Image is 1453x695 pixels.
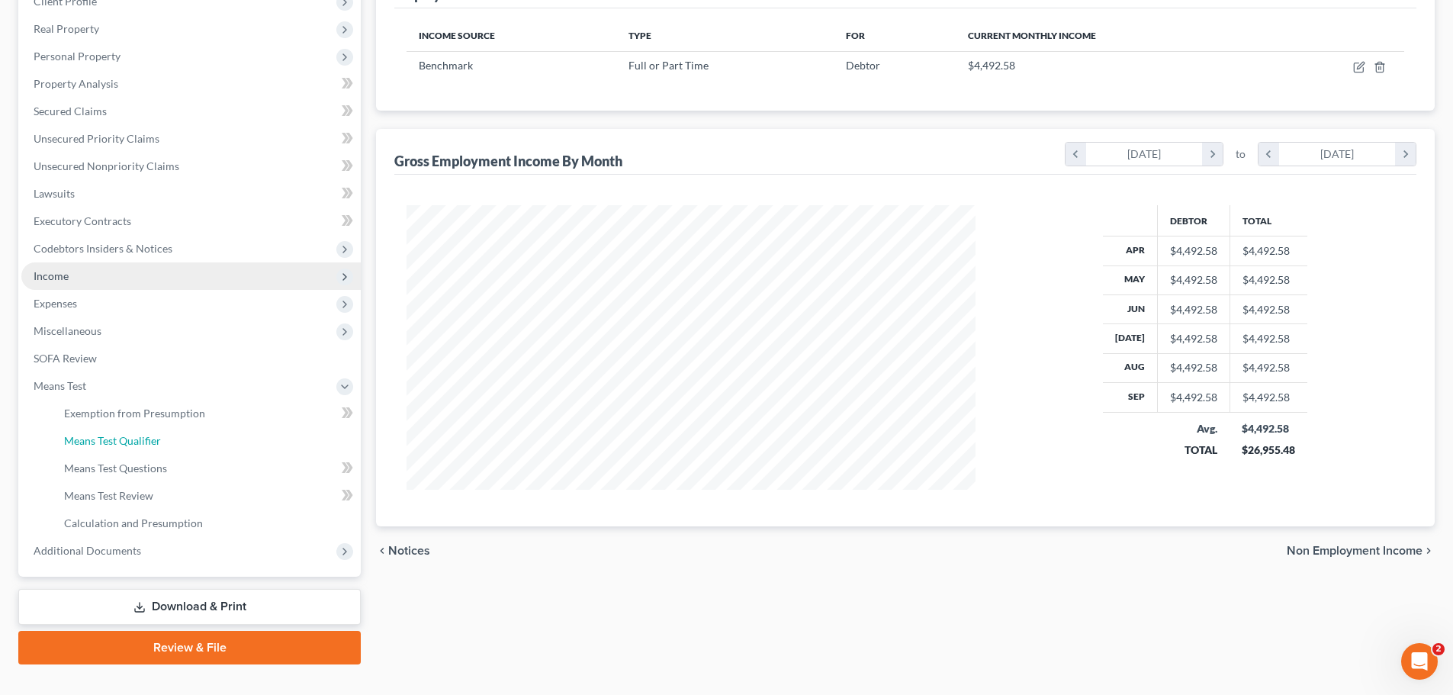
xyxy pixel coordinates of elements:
[1170,331,1217,346] div: $4,492.58
[968,30,1096,41] span: Current Monthly Income
[18,631,361,664] a: Review & File
[1103,383,1158,412] th: Sep
[64,462,167,475] span: Means Test Questions
[1202,143,1223,166] i: chevron_right
[34,159,179,172] span: Unsecured Nonpriority Claims
[628,59,709,72] span: Full or Part Time
[419,30,495,41] span: Income Source
[1242,421,1295,436] div: $4,492.58
[21,345,361,372] a: SOFA Review
[34,187,75,200] span: Lawsuits
[21,125,361,153] a: Unsecured Priority Claims
[34,22,99,35] span: Real Property
[52,482,361,510] a: Means Test Review
[1432,643,1445,655] span: 2
[64,434,161,447] span: Means Test Qualifier
[21,153,361,180] a: Unsecured Nonpriority Claims
[1103,236,1158,265] th: Apr
[1279,143,1396,166] div: [DATE]
[1287,545,1435,557] button: Non Employment Income chevron_right
[18,589,361,625] a: Download & Print
[1170,302,1217,317] div: $4,492.58
[1422,545,1435,557] i: chevron_right
[52,455,361,482] a: Means Test Questions
[52,427,361,455] a: Means Test Qualifier
[64,516,203,529] span: Calculation and Presumption
[1170,390,1217,405] div: $4,492.58
[1230,265,1307,294] td: $4,492.58
[394,152,622,170] div: Gross Employment Income By Month
[1170,272,1217,288] div: $4,492.58
[1103,324,1158,353] th: [DATE]
[1170,360,1217,375] div: $4,492.58
[34,105,107,117] span: Secured Claims
[34,77,118,90] span: Property Analysis
[419,59,473,72] span: Benchmark
[21,98,361,125] a: Secured Claims
[1230,324,1307,353] td: $4,492.58
[34,132,159,145] span: Unsecured Priority Claims
[34,242,172,255] span: Codebtors Insiders & Notices
[1230,294,1307,323] td: $4,492.58
[34,50,121,63] span: Personal Property
[34,324,101,337] span: Miscellaneous
[628,30,651,41] span: Type
[34,214,131,227] span: Executory Contracts
[1230,205,1307,236] th: Total
[1066,143,1086,166] i: chevron_left
[34,352,97,365] span: SOFA Review
[1230,236,1307,265] td: $4,492.58
[1169,442,1217,458] div: TOTAL
[1287,545,1422,557] span: Non Employment Income
[1395,143,1416,166] i: chevron_right
[1170,243,1217,259] div: $4,492.58
[968,59,1015,72] span: $4,492.58
[1169,421,1217,436] div: Avg.
[1230,353,1307,382] td: $4,492.58
[64,489,153,502] span: Means Test Review
[21,208,361,235] a: Executory Contracts
[1103,353,1158,382] th: Aug
[1230,383,1307,412] td: $4,492.58
[1236,146,1246,162] span: to
[376,545,388,557] i: chevron_left
[1086,143,1203,166] div: [DATE]
[846,59,880,72] span: Debtor
[64,407,205,420] span: Exemption from Presumption
[21,70,361,98] a: Property Analysis
[21,180,361,208] a: Lawsuits
[1259,143,1279,166] i: chevron_left
[52,510,361,537] a: Calculation and Presumption
[1103,294,1158,323] th: Jun
[846,30,865,41] span: For
[1157,205,1230,236] th: Debtor
[1103,265,1158,294] th: May
[34,297,77,310] span: Expenses
[34,379,86,392] span: Means Test
[34,544,141,557] span: Additional Documents
[52,400,361,427] a: Exemption from Presumption
[1401,643,1438,680] iframe: Intercom live chat
[376,545,430,557] button: chevron_left Notices
[388,545,430,557] span: Notices
[1242,442,1295,458] div: $26,955.48
[34,269,69,282] span: Income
